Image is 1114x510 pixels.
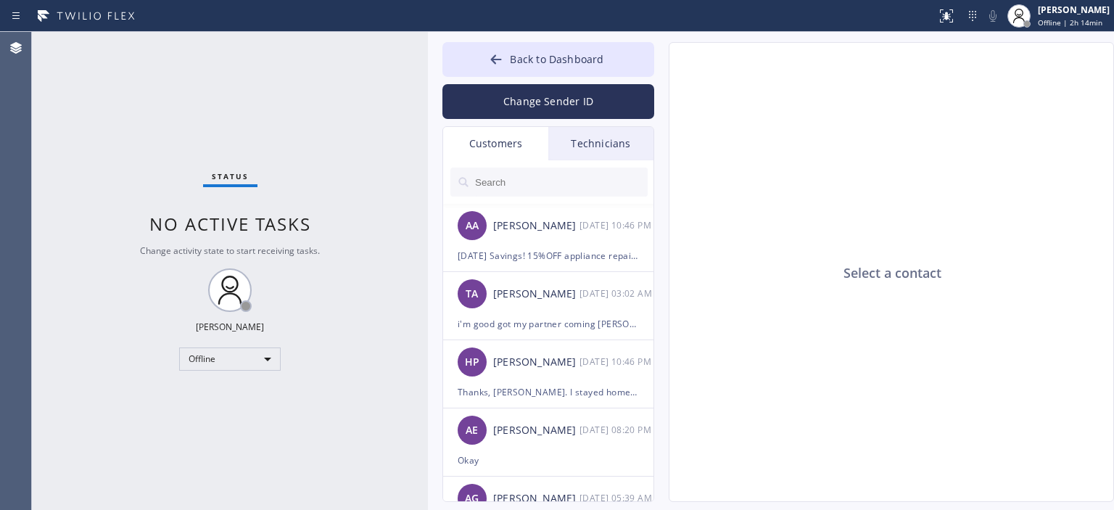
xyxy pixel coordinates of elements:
div: [PERSON_NAME] [1038,4,1110,16]
input: Search [474,168,648,197]
div: [PERSON_NAME] [493,286,579,303]
div: [PERSON_NAME] [493,354,579,371]
div: Customers [443,127,548,160]
div: [PERSON_NAME] [493,422,579,439]
span: AA [466,218,479,234]
button: Back to Dashboard [442,42,654,77]
span: Back to Dashboard [510,52,603,66]
span: TA [466,286,478,303]
button: Change Sender ID [442,84,654,119]
div: Okay [458,452,639,469]
span: No active tasks [149,212,311,236]
div: Offline [179,347,281,371]
span: AE [466,422,478,439]
span: AG [465,490,479,507]
div: 12/04/2024 8:02 AM [579,285,655,302]
div: [PERSON_NAME] [493,490,579,507]
button: Mute [983,6,1003,26]
div: [PERSON_NAME] [196,321,264,333]
div: i'm good got my partner coming [PERSON_NAME] thanks 🙏🏽 [458,316,639,332]
span: Offline | 2h 14min [1038,17,1102,28]
div: 08/04/2023 7:39 AM [579,490,655,506]
div: Technicians [548,127,653,160]
div: 05/13/2024 8:46 AM [579,353,655,370]
span: Status [212,171,249,181]
div: 08/18/2025 9:46 AM [579,217,655,234]
div: [PERSON_NAME] [493,218,579,234]
span: Change activity state to start receiving tasks. [140,244,320,257]
div: 11/21/2023 7:20 AM [579,421,655,438]
span: HP [465,354,479,371]
div: Thanks, [PERSON_NAME]. I stayed home from work to be here and this is the second time you've canc... [458,384,639,400]
div: [DATE] Savings! 15%OFF appliance repairs: any brand, any model. Call [PHONE_NUMBER] & use code LD... [458,247,639,264]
